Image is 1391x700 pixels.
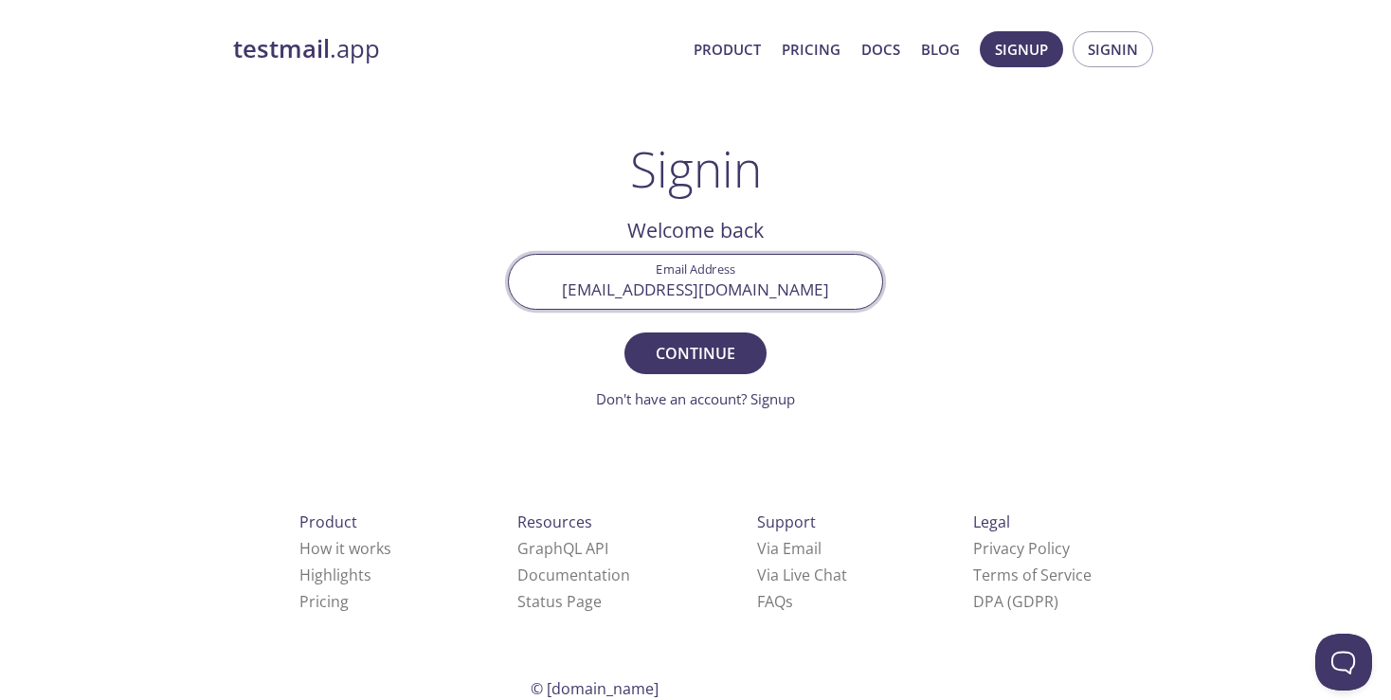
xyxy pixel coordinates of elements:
a: Privacy Policy [973,538,1070,559]
button: Signup [980,31,1063,67]
a: Via Email [757,538,822,559]
a: Highlights [299,565,371,585]
span: s [786,591,793,612]
span: Legal [973,512,1010,532]
span: © [DOMAIN_NAME] [531,678,659,699]
a: Pricing [299,591,349,612]
a: Documentation [517,565,630,585]
h2: Welcome back [508,214,883,246]
a: DPA (GDPR) [973,591,1058,612]
a: Status Page [517,591,602,612]
a: Via Live Chat [757,565,847,585]
a: Docs [861,37,900,62]
button: Continue [624,332,767,374]
a: FAQ [757,591,793,612]
a: Product [694,37,761,62]
h1: Signin [630,140,762,197]
a: Blog [921,37,960,62]
a: Terms of Service [973,565,1092,585]
a: Don't have an account? Signup [596,389,795,408]
iframe: Help Scout Beacon - Open [1315,634,1372,691]
span: Signin [1088,37,1138,62]
a: How it works [299,538,391,559]
span: Resources [517,512,592,532]
a: GraphQL API [517,538,608,559]
span: Support [757,512,816,532]
strong: testmail [233,32,330,65]
a: testmail.app [233,33,678,65]
span: Continue [645,340,746,367]
button: Signin [1073,31,1153,67]
span: Signup [995,37,1048,62]
span: Product [299,512,357,532]
a: Pricing [782,37,840,62]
